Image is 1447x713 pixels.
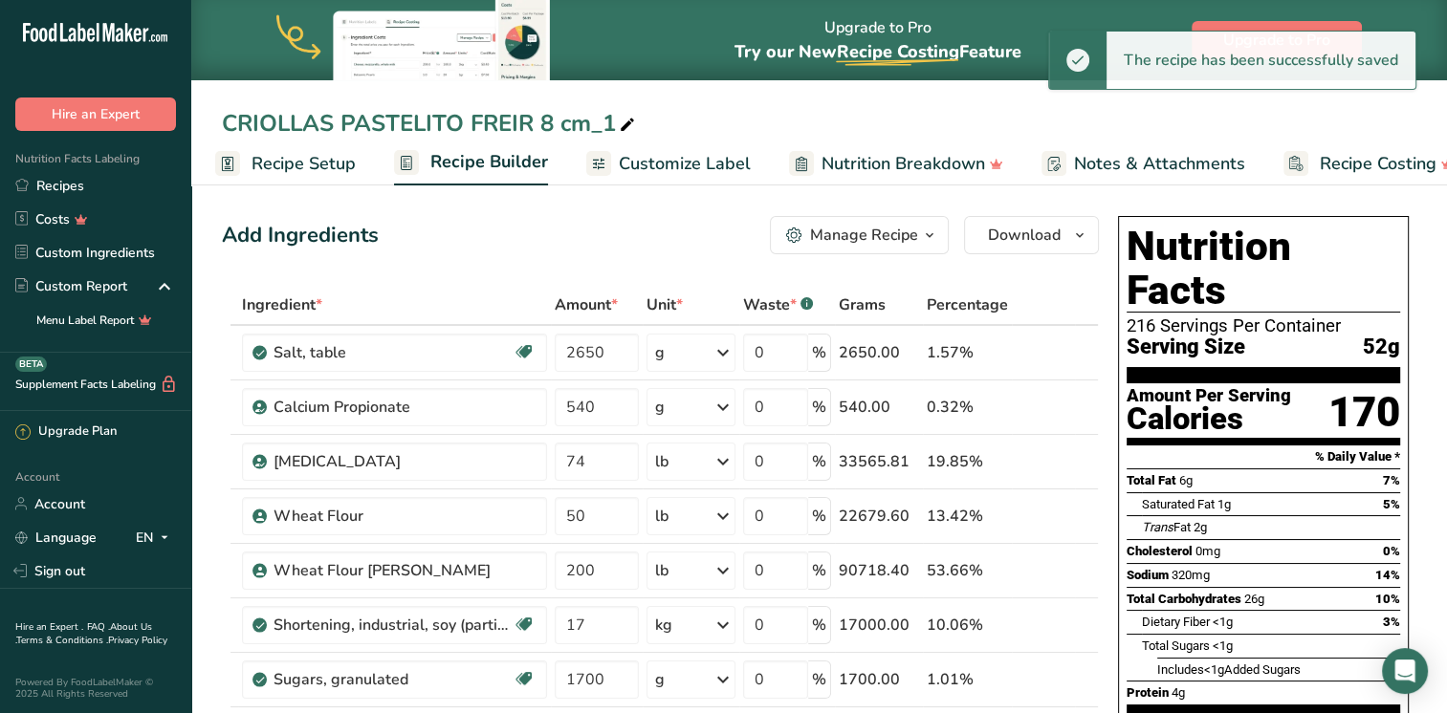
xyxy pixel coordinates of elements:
[1127,685,1169,700] span: Protein
[1375,568,1400,582] span: 14%
[1195,544,1220,558] span: 0mg
[1363,335,1400,359] span: 52g
[743,293,813,316] div: Waste
[927,341,1008,364] div: 1.57%
[1383,544,1400,558] span: 0%
[655,614,672,637] div: kg
[274,559,513,582] div: Wheat Flour [PERSON_NAME]
[15,356,47,372] div: BETA
[1127,568,1169,582] span: Sodium
[927,396,1008,419] div: 0.32%
[1179,473,1193,487] span: 6g
[15,521,97,554] a: Language
[1142,638,1210,653] span: Total Sugars
[1127,473,1176,487] span: Total Fat
[274,396,513,419] div: Calcium Propionate
[394,140,548,186] a: Recipe Builder
[655,450,669,473] div: lb
[15,276,127,296] div: Custom Report
[87,620,110,634] a: FAQ .
[839,668,919,691] div: 1700.00
[964,216,1099,254] button: Download
[1244,592,1264,606] span: 26g
[1127,225,1400,313] h1: Nutrition Facts
[1127,387,1291,405] div: Amount Per Serving
[839,341,919,364] div: 2650.00
[222,106,639,140] div: CRIOLLAS PASTELITO FREIR 8 cm_1
[1142,497,1215,511] span: Saturated Fat
[15,620,83,634] a: Hire an Expert .
[1142,615,1210,629] span: Dietary Fiber
[1172,568,1210,582] span: 320mg
[1194,520,1207,534] span: 2g
[586,142,751,185] a: Customize Label
[839,559,919,582] div: 90718.40
[1142,520,1191,534] span: Fat
[810,224,918,247] div: Manage Recipe
[555,293,618,316] span: Amount
[108,634,167,647] a: Privacy Policy
[1375,592,1400,606] span: 10%
[1204,662,1224,677] span: <1g
[1213,638,1233,653] span: <1g
[655,341,665,364] div: g
[1127,544,1193,558] span: Cholesterol
[274,450,513,473] div: [MEDICAL_DATA]
[1142,520,1173,534] i: Trans
[1041,142,1245,185] a: Notes & Attachments
[789,142,1003,185] a: Nutrition Breakdown
[1127,316,1400,335] div: 216 Servings Per Container
[839,505,919,528] div: 22679.60
[1127,405,1291,433] div: Calories
[655,559,669,582] div: lb
[136,526,176,549] div: EN
[215,142,356,185] a: Recipe Setup
[770,216,949,254] button: Manage Recipe
[734,1,1020,80] div: Upgrade to Pro
[1383,497,1400,511] span: 5%
[430,149,548,175] span: Recipe Builder
[15,620,152,647] a: About Us .
[839,293,886,316] span: Grams
[927,668,1008,691] div: 1.01%
[655,396,665,419] div: g
[222,220,379,251] div: Add Ingredients
[1213,615,1233,629] span: <1g
[822,151,985,177] span: Nutrition Breakdown
[16,634,108,647] a: Terms & Conditions .
[647,293,683,316] span: Unit
[1328,387,1400,438] div: 170
[1074,151,1245,177] span: Notes & Attachments
[927,505,1008,528] div: 13.42%
[1107,32,1415,89] div: The recipe has been successfully saved
[839,450,919,473] div: 33565.81
[839,396,919,419] div: 540.00
[1192,21,1362,59] button: Upgrade to Pro
[1127,592,1241,606] span: Total Carbohydrates
[252,151,356,177] span: Recipe Setup
[1157,662,1301,677] span: Includes Added Sugars
[839,614,919,637] div: 17000.00
[1172,685,1185,700] span: 4g
[1383,473,1400,487] span: 7%
[242,293,322,316] span: Ingredient
[927,614,1008,637] div: 10.06%
[15,677,176,700] div: Powered By FoodLabelMaker © 2025 All Rights Reserved
[274,614,513,637] div: Shortening, industrial, soy (partially hydrogenated ) for baking and confections
[15,97,176,131] button: Hire an Expert
[1127,445,1400,468] section: % Daily Value *
[734,40,1020,63] span: Try our New Feature
[927,450,1008,473] div: 19.85%
[619,151,751,177] span: Customize Label
[1382,648,1428,694] div: Open Intercom Messenger
[927,559,1008,582] div: 53.66%
[1127,335,1245,359] span: Serving Size
[15,422,117,442] div: Upgrade Plan
[274,341,513,364] div: Salt, table
[274,668,513,691] div: Sugars, granulated
[274,505,513,528] div: Wheat Flour
[1217,497,1231,511] span: 1g
[1223,29,1330,52] span: Upgrade to Pro
[655,505,669,528] div: lb
[836,40,958,63] span: Recipe Costing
